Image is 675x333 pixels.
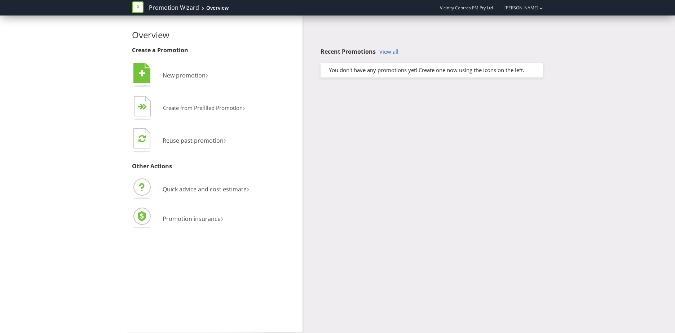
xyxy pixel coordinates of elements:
span: Quick advice and cost estimate [163,185,247,193]
h3: Create a Promotion [132,47,297,54]
div: Overview [206,4,229,12]
span: Create from Prefilled Promotion [163,104,243,111]
a: Promotion Wizard [149,4,199,12]
a: Promotion insurance› [132,215,223,223]
a: View all [379,49,398,55]
span: › [247,182,249,194]
tspan:  [138,134,146,143]
span: › [243,102,245,113]
span: New promotion [163,71,206,79]
span: Vicinity Centres PM Pty Ltd [440,5,493,11]
span: Reuse past promotion [163,137,224,145]
span: › [221,212,223,224]
span: › [224,134,226,146]
span: Recent Promotions [321,48,376,55]
button: Create from Prefilled Promotion› [132,94,246,123]
h3: Other Actions [132,163,297,170]
a: [PERSON_NAME] [497,5,538,11]
h2: Overview [132,30,297,40]
tspan:  [139,70,145,77]
div: You don't have any promotions yet! Create one now using the icons on the left. [323,66,540,74]
span: Promotion insurance [163,215,221,223]
a: Quick advice and cost estimate› [132,185,249,193]
span: › [206,68,208,80]
tspan:  [142,103,147,110]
